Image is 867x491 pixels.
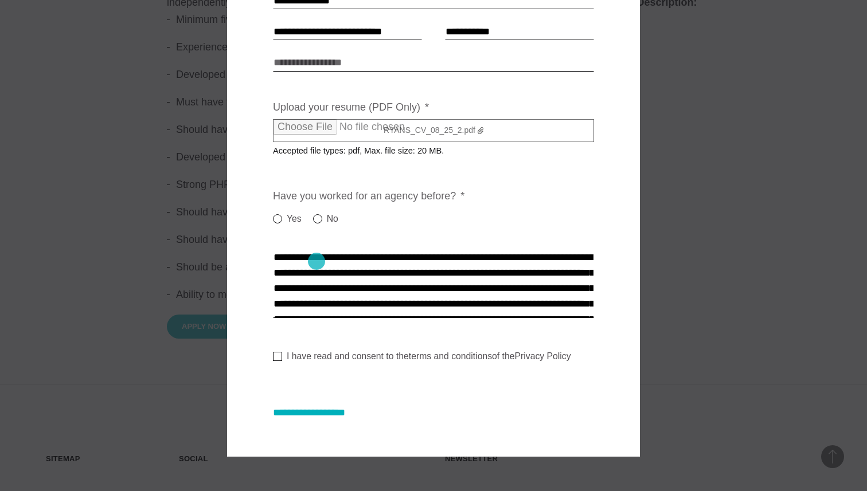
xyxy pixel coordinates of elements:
[273,119,594,142] label: RYANS_CV_08_25_2.pdf
[273,351,571,362] label: I have read and consent to the of the
[273,137,453,155] span: Accepted file types: pdf, Max. file size: 20 MB.
[313,212,338,226] label: No
[409,351,492,361] a: terms and conditions
[273,190,464,203] label: Have you worked for an agency before?
[273,212,302,226] label: Yes
[515,351,571,361] a: Privacy Policy
[273,101,429,114] label: Upload your resume (PDF Only)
